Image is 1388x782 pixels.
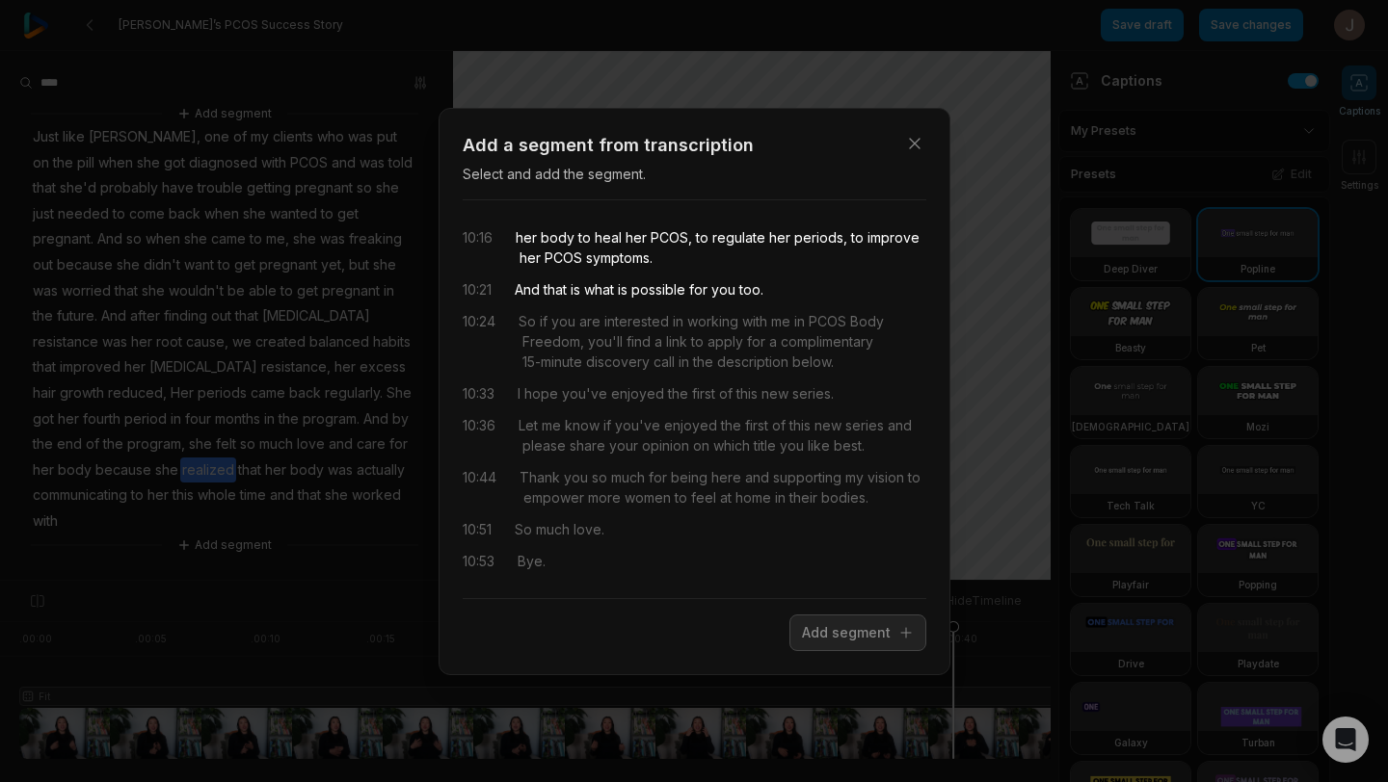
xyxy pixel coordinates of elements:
span: know [561,415,600,435]
span: in [790,311,805,331]
span: opinion [638,435,689,456]
span: to [904,467,921,487]
span: to [687,331,704,352]
span: a [651,331,662,352]
span: in [669,311,683,331]
span: below. [788,352,834,372]
span: please [519,435,566,456]
span: 15-minute [519,352,582,372]
span: too. [735,279,763,300]
span: is [614,279,627,300]
span: Thank [520,467,560,487]
span: Bye. [518,551,546,571]
span: you've [611,415,660,435]
span: first [688,383,715,404]
span: empower [520,487,584,508]
span: which [709,435,750,456]
span: much [532,519,570,539]
span: apply [704,331,743,352]
span: series. [788,383,834,404]
span: feel [687,487,716,508]
span: in [675,352,689,372]
h3: Add a segment from transcription [463,132,926,158]
span: PCOS, [647,227,692,248]
span: to [692,227,708,248]
div: 10:36 [463,415,495,456]
button: Add segment [789,614,926,651]
span: interested [601,311,669,331]
span: new [758,383,788,404]
span: your [605,435,638,456]
span: title [750,435,776,456]
span: a [765,331,777,352]
span: like [804,435,830,456]
div: 10:53 [463,551,494,571]
span: in [771,487,786,508]
span: So [519,311,536,331]
span: what [580,279,614,300]
span: you [547,311,575,331]
span: description [713,352,788,372]
span: call [650,352,675,372]
span: improve [864,227,920,248]
span: symptoms. [582,248,653,268]
div: 10:51 [463,519,492,539]
span: her [516,248,541,268]
span: series [841,415,884,435]
span: supporting [769,467,841,487]
span: women [621,487,671,508]
span: Freedom, [519,331,584,352]
span: if [536,311,547,331]
span: to [574,227,591,248]
span: her [765,227,790,248]
span: more [584,487,621,508]
span: for [645,467,667,487]
span: if [600,415,611,435]
div: 10:33 [463,383,494,404]
span: with [738,311,767,331]
span: Body [846,311,884,331]
span: you'll [584,331,623,352]
span: you [707,279,735,300]
span: so [588,467,607,487]
span: the [664,383,688,404]
span: the [689,352,713,372]
span: and [884,415,912,435]
div: 10:16 [463,227,493,268]
span: first [741,415,768,435]
span: Let [519,415,538,435]
span: for [743,331,765,352]
div: 10:24 [463,311,495,372]
span: for [685,279,707,300]
span: to [847,227,864,248]
span: this [786,415,811,435]
span: to [671,487,687,508]
span: discovery [582,352,650,372]
span: possible [627,279,685,300]
span: much [607,467,645,487]
span: regulate [708,227,765,248]
span: her [516,227,537,248]
span: heal [591,227,622,248]
span: being [667,467,707,487]
span: I [518,383,520,404]
span: this [733,383,758,404]
span: PCOS [805,311,846,331]
span: PCOS [541,248,582,268]
span: on [689,435,709,456]
span: of [768,415,786,435]
span: my [841,467,864,487]
span: me [538,415,561,435]
span: body [537,227,574,248]
span: me [767,311,790,331]
span: and [741,467,769,487]
span: home [732,487,771,508]
span: working [683,311,738,331]
span: are [575,311,601,331]
div: Open Intercom Messenger [1322,717,1369,763]
span: hope [520,383,558,404]
span: vision [864,467,904,487]
div: 10:44 [463,467,496,508]
div: 10:21 [463,279,492,300]
span: enjoyed [660,415,717,435]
